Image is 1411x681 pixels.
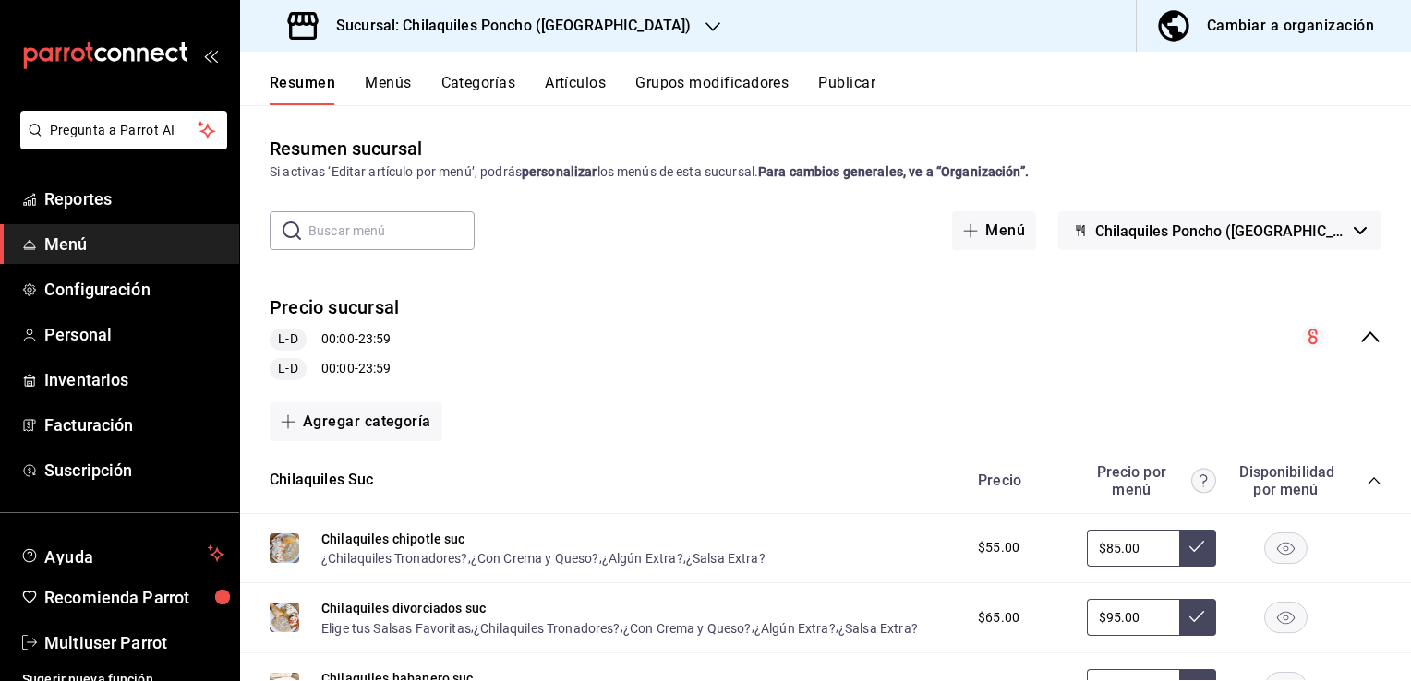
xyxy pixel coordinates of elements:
[978,608,1019,627] span: $65.00
[270,294,399,321] button: Precio sucursal
[203,48,218,63] button: open_drawer_menu
[321,617,918,637] div: , , , ,
[44,186,224,211] span: Reportes
[44,630,224,655] span: Multiuser Parrot
[20,111,227,149] button: Pregunta a Parrot AI
[321,530,465,548] button: Chilaquiles chipotle suc
[1207,13,1374,39] div: Cambiar a organización
[758,164,1029,179] strong: Para cambios generales, ve a “Organización”.
[1087,530,1179,567] input: Sin ajuste
[44,543,200,565] span: Ayuda
[240,280,1411,395] div: collapse-menu-row
[270,74,1411,105] div: navigation tabs
[952,211,1036,250] button: Menú
[321,619,471,638] button: Elige tus Salsas Favoritas
[44,277,224,302] span: Configuración
[1087,463,1216,498] div: Precio por menú
[686,549,766,567] button: ¿Salsa Extra?
[1239,463,1332,498] div: Disponibilidad por menú
[308,212,475,249] input: Buscar menú
[818,74,875,105] button: Publicar
[1087,599,1179,636] input: Sin ajuste
[270,470,374,491] button: Chilaquiles Suc
[270,329,399,351] div: 00:00 - 23:59
[474,619,621,638] button: ¿Chilaquiles Tronadores?
[270,402,442,441] button: Agregar categoría
[271,329,305,349] span: L-D
[321,549,468,567] button: ¿Chilaquiles Tronadores?
[1095,222,1346,240] span: Chilaquiles Poncho ([GEOGRAPHIC_DATA][PERSON_NAME])
[270,603,299,632] img: Preview
[44,585,224,610] span: Recomienda Parrot
[623,619,752,638] button: ¿Con Crema y Queso?
[321,548,766,567] div: , , ,
[978,538,1019,557] span: $55.00
[602,549,683,567] button: ¿Algún Extra?
[270,135,422,162] div: Resumen sucursal
[271,359,305,378] span: L-D
[321,599,486,617] button: Chilaquiles divorciados suc
[838,619,918,638] button: ¿Salsa Extra?
[321,15,691,37] h3: Sucursal: Chilaquiles Poncho ([GEOGRAPHIC_DATA])
[754,619,836,638] button: ¿Algún Extra?
[635,74,789,105] button: Grupos modificadores
[44,412,224,437] span: Facturación
[270,533,299,563] img: Preview
[270,74,335,105] button: Resumen
[959,472,1078,489] div: Precio
[44,458,224,483] span: Suscripción
[1058,211,1381,250] button: Chilaquiles Poncho ([GEOGRAPHIC_DATA][PERSON_NAME])
[365,74,411,105] button: Menús
[44,367,224,392] span: Inventarios
[270,358,399,380] div: 00:00 - 23:59
[471,549,599,567] button: ¿Con Crema y Queso?
[50,121,199,140] span: Pregunta a Parrot AI
[44,322,224,347] span: Personal
[441,74,516,105] button: Categorías
[1367,473,1381,488] button: collapse-category-row
[13,134,227,153] a: Pregunta a Parrot AI
[44,232,224,257] span: Menú
[522,164,597,179] strong: personalizar
[545,74,606,105] button: Artículos
[270,162,1381,182] div: Si activas ‘Editar artículo por menú’, podrás los menús de esta sucursal.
